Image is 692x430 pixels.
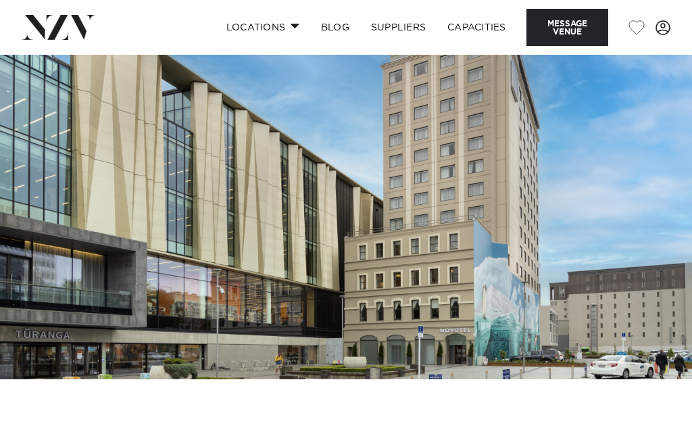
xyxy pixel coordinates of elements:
[310,13,360,42] a: BLOG
[526,9,608,46] button: Message Venue
[360,13,437,42] a: SUPPLIERS
[216,13,310,42] a: Locations
[22,15,95,39] img: nzv-logo.png
[437,13,517,42] a: Capacities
